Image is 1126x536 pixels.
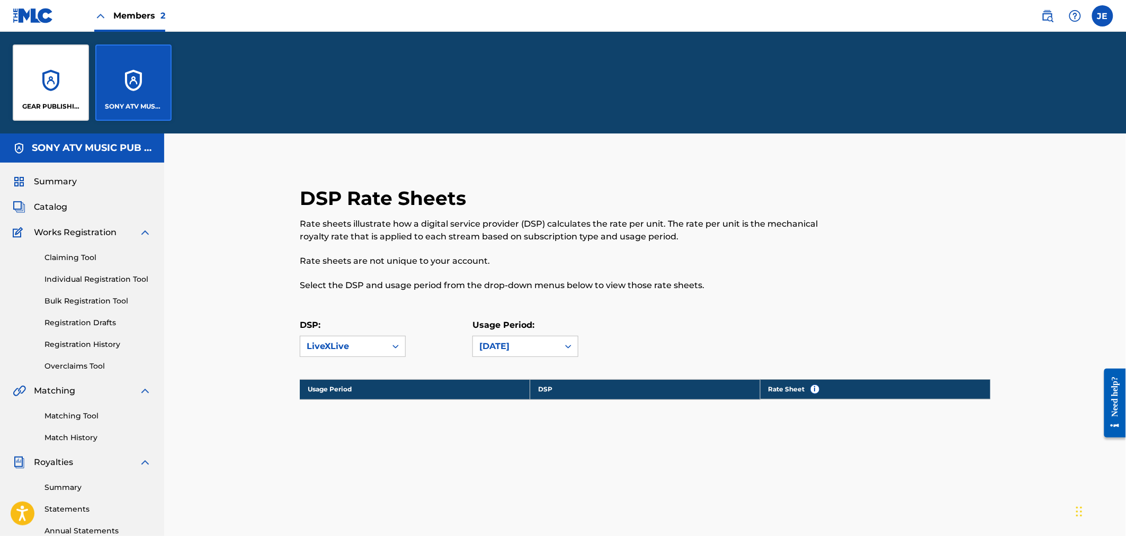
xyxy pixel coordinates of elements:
[105,102,163,111] p: SONY ATV MUSIC PUB LLC
[479,340,552,353] div: [DATE]
[139,385,151,397] img: expand
[139,226,151,239] img: expand
[13,142,25,155] img: Accounts
[1041,10,1054,22] img: search
[44,432,151,443] a: Match History
[13,175,77,188] a: SummarySummary
[44,482,151,493] a: Summary
[300,186,471,210] h2: DSP Rate Sheets
[113,10,165,22] span: Members
[472,320,534,330] label: Usage Period:
[530,379,761,399] th: DSP
[811,385,819,394] span: i
[44,252,151,263] a: Claiming Tool
[34,175,77,188] span: Summary
[13,201,67,213] a: CatalogCatalog
[1037,5,1058,26] a: Public Search
[95,44,172,121] a: AccountsSONY ATV MUSIC PUB LLC
[300,320,320,330] label: DSP:
[300,218,832,243] p: Rate sheets illustrate how a digital service provider (DSP) calculates the rate per unit. The rat...
[44,361,151,372] a: Overclaims Tool
[22,102,80,111] p: GEAR PUBLISHING
[34,226,117,239] span: Works Registration
[34,456,73,469] span: Royalties
[160,11,165,21] span: 2
[1096,360,1126,445] iframe: Resource Center
[13,201,25,213] img: Catalog
[1073,485,1126,536] iframe: Chat Widget
[13,385,26,397] img: Matching
[307,340,380,353] div: LiveXLive
[44,504,151,515] a: Statements
[761,379,990,399] th: Rate Sheet
[94,10,107,22] img: Close
[13,226,26,239] img: Works Registration
[44,339,151,350] a: Registration History
[1065,5,1086,26] div: Help
[300,379,530,399] th: Usage Period
[1092,5,1113,26] div: User Menu
[34,385,75,397] span: Matching
[13,175,25,188] img: Summary
[44,410,151,422] a: Matching Tool
[300,255,832,267] p: Rate sheets are not unique to your account.
[1069,10,1082,22] img: help
[1076,496,1083,528] div: Drag
[44,274,151,285] a: Individual Registration Tool
[13,44,89,121] a: AccountsGEAR PUBLISHING
[139,456,151,469] img: expand
[32,142,151,154] h5: SONY ATV MUSIC PUB LLC
[13,456,25,469] img: Royalties
[300,279,832,292] p: Select the DSP and usage period from the drop-down menus below to view those rate sheets.
[34,201,67,213] span: Catalog
[44,317,151,328] a: Registration Drafts
[44,296,151,307] a: Bulk Registration Tool
[13,8,53,23] img: MLC Logo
